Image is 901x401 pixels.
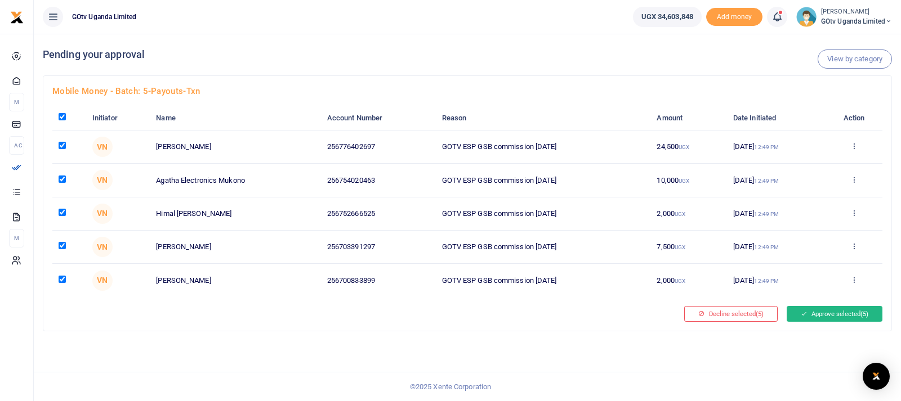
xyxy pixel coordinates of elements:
li: M [9,93,24,111]
li: Toup your wallet [706,8,762,26]
td: 24,500 [650,130,726,163]
small: 12:49 PM [754,178,779,184]
td: GOTV ESP GSB commission [DATE] [435,197,650,230]
h4: Pending your approval [43,48,892,61]
img: profile-user [796,7,817,27]
h4: Mobile Money - batch: 5-payouts-txn [52,85,882,97]
td: GOTV ESP GSB commission [DATE] [435,264,650,297]
th: Amount [650,106,726,130]
button: Approve selected(5) [787,306,882,322]
small: 12:49 PM [754,244,779,250]
span: VN [92,204,113,224]
td: [PERSON_NAME] [150,130,320,163]
a: View by category [818,49,892,69]
span: GOtv Uganda Limited [68,12,141,22]
span: VN [92,271,113,291]
td: [DATE] [727,231,826,264]
span: GOtv Uganda Limited [821,16,892,26]
span: VN [92,237,113,257]
span: (5) [860,310,868,318]
small: UGX [679,144,689,150]
th: Initiator [86,106,150,130]
small: [PERSON_NAME] [821,7,892,17]
td: 2,000 [650,264,726,297]
td: 2,000 [650,197,726,230]
a: logo-small logo-large logo-large [10,12,24,21]
td: Agatha Electronics Mukono [150,164,320,197]
img: logo-small [10,11,24,24]
small: UGX [675,244,685,250]
span: VN [92,137,113,157]
th: Account Number [321,106,436,130]
td: 10,000 [650,164,726,197]
button: Decline selected(5) [684,306,778,322]
td: GOTV ESP GSB commission [DATE] [435,164,650,197]
small: 12:49 PM [754,144,779,150]
span: Add money [706,8,762,26]
td: 256703391297 [321,231,436,264]
small: 12:49 PM [754,278,779,284]
td: [DATE] [727,264,826,297]
small: UGX [675,278,685,284]
td: 256776402697 [321,130,436,163]
small: UGX [675,211,685,217]
th: Name [150,106,320,130]
a: profile-user [PERSON_NAME] GOtv Uganda Limited [796,7,892,27]
th: Action [826,106,882,130]
a: Add money [706,12,762,20]
th: Date Initiated [727,106,826,130]
th: Reason [435,106,650,130]
td: [PERSON_NAME] [150,264,320,297]
td: 256752666525 [321,197,436,230]
td: GOTV ESP GSB commission [DATE] [435,231,650,264]
small: UGX [679,178,689,184]
td: 7,500 [650,231,726,264]
li: Ac [9,136,24,155]
td: GOTV ESP GSB commission [DATE] [435,130,650,163]
span: VN [92,170,113,190]
span: UGX 34,603,848 [641,11,693,22]
td: [DATE] [727,130,826,163]
small: 12:49 PM [754,211,779,217]
td: [PERSON_NAME] [150,231,320,264]
td: [DATE] [727,164,826,197]
td: 256754020463 [321,164,436,197]
td: [DATE] [727,197,826,230]
li: M [9,229,24,247]
td: 256700833899 [321,264,436,297]
span: (5) [756,310,764,318]
a: UGX 34,603,848 [633,7,702,27]
div: Open Intercom Messenger [863,363,890,390]
li: Wallet ballance [628,7,706,27]
td: Himal [PERSON_NAME] [150,197,320,230]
